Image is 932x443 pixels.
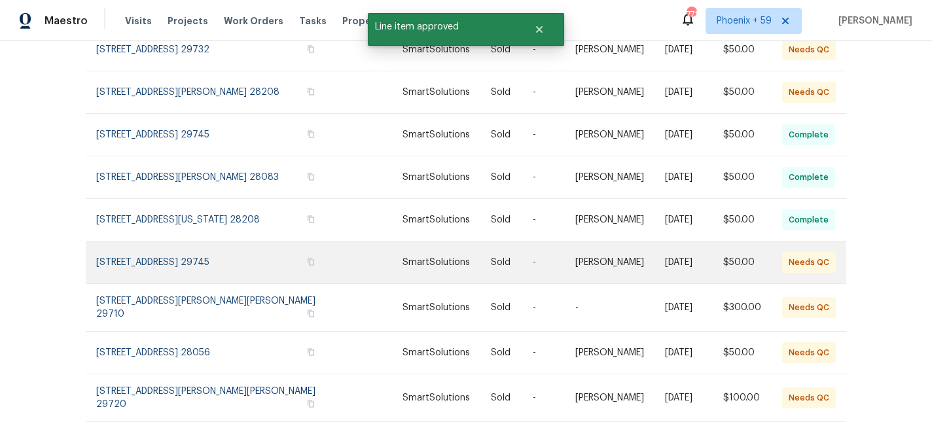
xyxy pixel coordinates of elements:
td: [PERSON_NAME] [565,156,654,199]
td: - [522,199,565,241]
td: - [522,284,565,332]
td: SmartSolutions [392,114,480,156]
td: [PERSON_NAME] [565,199,654,241]
td: - [522,71,565,114]
span: Visits [125,14,152,27]
span: Line item approved [368,13,518,41]
button: Copy Address [305,171,317,183]
td: - [522,332,565,374]
td: SmartSolutions [392,374,480,422]
td: SmartSolutions [392,156,480,199]
button: Copy Address [305,128,317,140]
button: Close [518,16,561,43]
td: Sold [480,199,522,241]
span: Phoenix + 59 [717,14,772,27]
span: [PERSON_NAME] [833,14,912,27]
td: Sold [480,241,522,284]
td: SmartSolutions [392,332,480,374]
td: [PERSON_NAME] [565,332,654,374]
span: Tasks [299,16,327,26]
td: Sold [480,332,522,374]
td: SmartSolutions [392,241,480,284]
td: Sold [480,29,522,71]
button: Copy Address [305,308,317,319]
td: - [522,29,565,71]
button: Copy Address [305,346,317,358]
button: Copy Address [305,398,317,410]
td: SmartSolutions [392,71,480,114]
td: SmartSolutions [392,284,480,332]
span: Maestro [45,14,88,27]
td: - [522,156,565,199]
td: - [522,114,565,156]
td: Sold [480,284,522,332]
td: [PERSON_NAME] [565,374,654,422]
td: Sold [480,71,522,114]
td: - [565,284,654,332]
button: Copy Address [305,256,317,268]
td: [PERSON_NAME] [565,114,654,156]
td: Sold [480,374,522,422]
button: Copy Address [305,86,317,97]
td: - [522,241,565,284]
td: [PERSON_NAME] [565,71,654,114]
button: Copy Address [305,43,317,55]
span: Projects [168,14,208,27]
div: 771 [687,8,696,21]
button: Copy Address [305,213,317,225]
td: [PERSON_NAME] [565,29,654,71]
td: SmartSolutions [392,199,480,241]
td: [PERSON_NAME] [565,241,654,284]
td: Sold [480,114,522,156]
td: SmartSolutions [392,29,480,71]
span: Properties [342,14,393,27]
td: - [522,374,565,422]
span: Work Orders [224,14,283,27]
td: Sold [480,156,522,199]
